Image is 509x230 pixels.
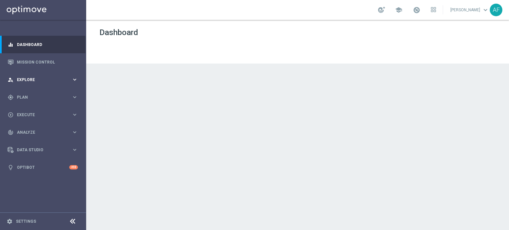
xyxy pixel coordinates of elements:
[72,129,78,135] i: keyboard_arrow_right
[8,77,14,83] i: person_search
[17,78,72,82] span: Explore
[17,159,69,176] a: Optibot
[17,95,72,99] span: Plan
[17,53,78,71] a: Mission Control
[17,130,72,134] span: Analyze
[69,165,78,169] div: +10
[7,42,78,47] button: equalizer Dashboard
[482,6,489,14] span: keyboard_arrow_down
[8,112,14,118] i: play_circle_outline
[8,164,14,170] i: lightbulb
[8,94,14,100] i: gps_fixed
[8,112,72,118] div: Execute
[8,129,72,135] div: Analyze
[7,60,78,65] button: Mission Control
[8,147,72,153] div: Data Studio
[7,112,78,117] button: play_circle_outline Execute keyboard_arrow_right
[450,5,490,15] a: [PERSON_NAME]keyboard_arrow_down
[8,129,14,135] i: track_changes
[17,113,72,117] span: Execute
[395,6,402,14] span: school
[7,77,78,82] button: person_search Explore keyboard_arrow_right
[7,218,13,224] i: settings
[72,147,78,153] i: keyboard_arrow_right
[72,76,78,83] i: keyboard_arrow_right
[8,159,78,176] div: Optibot
[8,42,14,48] i: equalizer
[17,148,72,152] span: Data Studio
[7,165,78,170] button: lightbulb Optibot +10
[8,53,78,71] div: Mission Control
[490,4,502,16] div: AF
[7,147,78,153] button: Data Studio keyboard_arrow_right
[8,94,72,100] div: Plan
[7,95,78,100] button: gps_fixed Plan keyboard_arrow_right
[7,130,78,135] button: track_changes Analyze keyboard_arrow_right
[17,36,78,53] a: Dashboard
[16,219,36,223] a: Settings
[8,36,78,53] div: Dashboard
[8,77,72,83] div: Explore
[72,94,78,100] i: keyboard_arrow_right
[72,112,78,118] i: keyboard_arrow_right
